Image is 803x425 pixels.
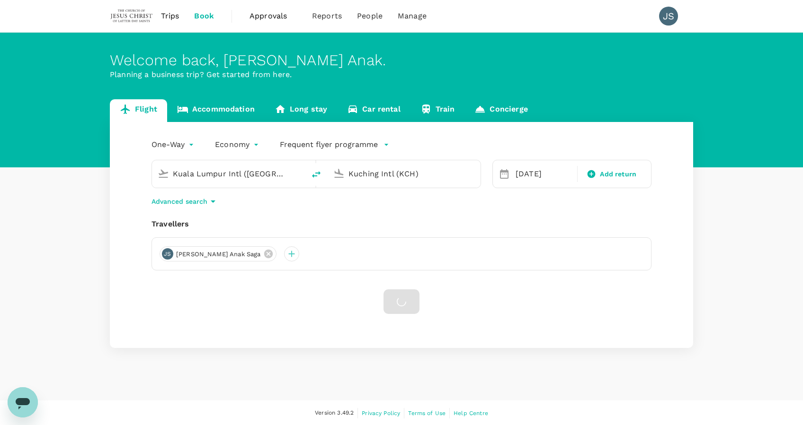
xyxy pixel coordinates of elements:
button: delete [305,163,328,186]
div: Economy [215,137,261,152]
p: Planning a business trip? Get started from here. [110,69,693,80]
span: Reports [312,10,342,22]
a: Concierge [464,99,537,122]
span: Add return [600,169,636,179]
button: Frequent flyer programme [280,139,389,150]
div: Welcome back , [PERSON_NAME] Anak . [110,52,693,69]
p: Advanced search [152,197,207,206]
img: The Malaysian Church of Jesus Christ of Latter-day Saints [110,6,153,26]
button: Open [298,173,300,174]
span: Privacy Policy [362,410,400,416]
input: Going to [348,166,461,181]
input: Depart from [173,166,285,181]
a: Help Centre [454,408,488,418]
span: Trips [161,10,179,22]
div: JS [659,7,678,26]
a: Accommodation [167,99,265,122]
span: People [357,10,383,22]
div: One-Way [152,137,196,152]
a: Train [410,99,465,122]
a: Privacy Policy [362,408,400,418]
iframe: Button to launch messaging window [8,387,38,417]
span: Help Centre [454,410,488,416]
span: Approvals [250,10,297,22]
div: JS[PERSON_NAME] Anak Saga [160,246,277,261]
a: Long stay [265,99,337,122]
span: Book [194,10,214,22]
span: Terms of Use [408,410,446,416]
a: Terms of Use [408,408,446,418]
div: [DATE] [512,165,575,183]
a: Car rental [337,99,410,122]
p: Frequent flyer programme [280,139,378,150]
span: [PERSON_NAME] Anak Saga [170,250,266,259]
div: Travellers [152,218,651,230]
div: JS [162,248,173,260]
button: Open [474,173,476,174]
button: Advanced search [152,196,219,207]
span: Version 3.49.2 [315,408,354,418]
a: Flight [110,99,167,122]
span: Manage [398,10,427,22]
